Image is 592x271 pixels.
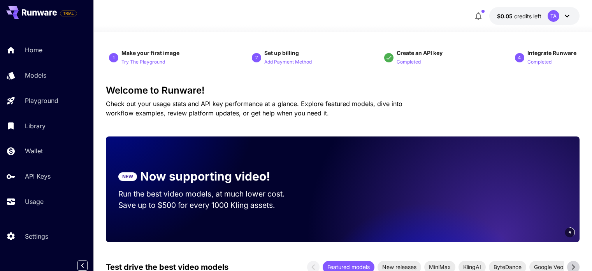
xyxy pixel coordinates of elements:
[121,57,165,66] button: Try The Playground
[548,10,559,22] div: TA
[25,121,46,131] p: Library
[106,85,580,96] h3: Welcome to Runware!
[497,13,514,19] span: $0.05
[378,263,421,271] span: New releases
[25,172,51,181] p: API Keys
[106,100,402,117] span: Check out your usage stats and API key performance at a glance. Explore featured models, dive int...
[397,57,421,66] button: Completed
[25,45,42,55] p: Home
[264,58,312,66] p: Add Payment Method
[497,12,541,20] div: $0.05
[112,54,115,61] p: 1
[25,197,44,206] p: Usage
[518,54,521,61] p: 4
[489,263,526,271] span: ByteDance
[527,57,552,66] button: Completed
[397,58,421,66] p: Completed
[25,232,48,241] p: Settings
[122,173,133,180] p: NEW
[264,57,312,66] button: Add Payment Method
[489,7,580,25] button: $0.05TA
[569,229,571,235] span: 4
[118,200,300,211] p: Save up to $500 for every 1000 Kling assets.
[527,50,576,56] span: Integrate Runware
[140,168,270,185] p: Now supporting video!
[264,50,299,56] span: Set up billing
[25,71,46,80] p: Models
[255,54,258,61] p: 2
[397,50,443,56] span: Create an API key
[77,260,88,271] button: Collapse sidebar
[424,263,455,271] span: MiniMax
[121,50,179,56] span: Make your first image
[529,263,568,271] span: Google Veo
[458,263,486,271] span: KlingAI
[514,13,541,19] span: credits left
[60,9,77,18] span: Add your payment card to enable full platform functionality.
[527,58,552,66] p: Completed
[323,263,374,271] span: Featured models
[25,146,43,156] p: Wallet
[25,96,58,105] p: Playground
[118,188,300,200] p: Run the best video models, at much lower cost.
[121,58,165,66] p: Try The Playground
[60,11,77,16] span: TRIAL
